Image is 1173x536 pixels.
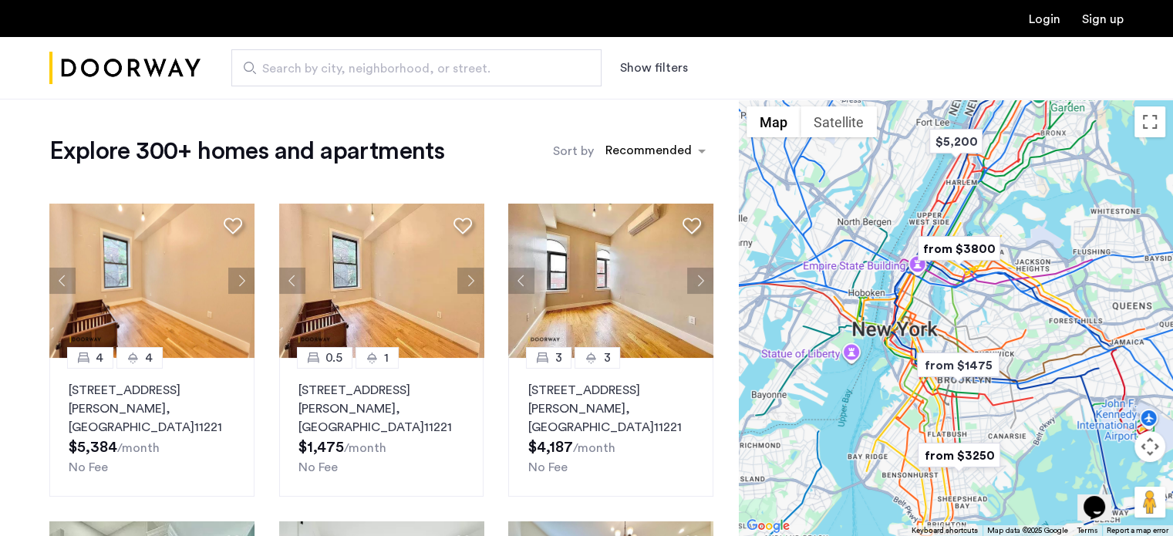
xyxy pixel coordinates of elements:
[747,106,801,137] button: Show street map
[49,136,444,167] h1: Explore 300+ homes and apartments
[49,39,201,97] a: Cazamio Logo
[911,348,1006,383] div: from $1475
[603,141,692,163] div: Recommended
[1134,487,1165,517] button: Drag Pegman onto the map to open Street View
[96,349,103,367] span: 4
[298,381,465,437] p: [STREET_ADDRESS][PERSON_NAME] 11221
[801,106,877,137] button: Show satellite imagery
[279,358,484,497] a: 0.51[STREET_ADDRESS][PERSON_NAME], [GEOGRAPHIC_DATA]11221No Fee
[528,440,572,455] span: $4,187
[279,204,484,358] img: 2016_638508057422366955.jpeg
[508,268,534,294] button: Previous apartment
[572,442,615,454] sub: /month
[743,516,794,536] img: Google
[1134,431,1165,462] button: Map camera controls
[528,381,694,437] p: [STREET_ADDRESS][PERSON_NAME] 11221
[145,349,153,367] span: 4
[69,381,235,437] p: [STREET_ADDRESS][PERSON_NAME] 11221
[923,124,989,159] div: $5,200
[598,137,713,165] ng-select: sort-apartment
[298,440,344,455] span: $1,475
[69,461,108,474] span: No Fee
[279,268,305,294] button: Previous apartment
[912,231,1006,266] div: from $3800
[1082,13,1124,25] a: Registration
[262,59,558,78] span: Search by city, neighborhood, or street.
[49,204,254,358] img: dc6efc1f-24ba-4395-9182-45437e21be9a_638715267121127291.jpeg
[687,268,713,294] button: Next apartment
[553,142,594,160] label: Sort by
[49,39,201,97] img: logo
[912,438,1006,473] div: from $3250
[743,516,794,536] a: Open this area in Google Maps (opens a new window)
[603,349,610,367] span: 3
[69,440,117,455] span: $5,384
[1134,106,1165,137] button: Toggle fullscreen view
[554,349,561,367] span: 3
[1107,525,1168,536] a: Report a map error
[528,461,567,474] span: No Fee
[231,49,602,86] input: Apartment Search
[508,204,713,358] img: 2016_638508057423839647.jpeg
[384,349,389,367] span: 1
[1077,474,1127,521] iframe: chat widget
[508,358,713,497] a: 33[STREET_ADDRESS][PERSON_NAME], [GEOGRAPHIC_DATA]11221No Fee
[1077,525,1097,536] a: Terms
[912,525,978,536] button: Keyboard shortcuts
[298,461,338,474] span: No Fee
[117,442,160,454] sub: /month
[987,527,1068,534] span: Map data ©2025 Google
[228,268,254,294] button: Next apartment
[49,358,254,497] a: 44[STREET_ADDRESS][PERSON_NAME], [GEOGRAPHIC_DATA]11221No Fee
[457,268,484,294] button: Next apartment
[49,268,76,294] button: Previous apartment
[344,442,386,454] sub: /month
[325,349,342,367] span: 0.5
[1029,13,1060,25] a: Login
[620,59,688,77] button: Show or hide filters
